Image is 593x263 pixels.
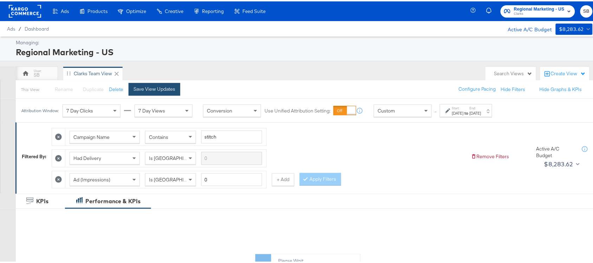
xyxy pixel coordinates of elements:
button: Configure Pacing [454,82,501,94]
button: Delete [109,85,123,91]
span: Had Delivery [73,154,101,160]
div: $8,283.62 [544,158,573,168]
label: End: [470,104,481,109]
div: Filtered By: [22,152,46,159]
div: Create View [551,69,586,76]
span: Campaign Name [73,133,110,139]
div: KPIs [36,196,48,204]
span: Contains [149,133,168,139]
div: $8,283.62 [559,24,584,32]
input: Enter a search term [201,150,262,163]
div: Active A/C Budget [501,22,552,33]
div: Managing: [16,38,591,45]
span: Products [87,7,107,13]
span: Ads [61,7,69,13]
button: Remove Filters [471,152,509,159]
div: Drag to reorder tab [67,70,71,74]
span: 7 Day Clicks [66,106,93,113]
button: Hide Graphs & KPIs [540,85,582,91]
button: Hide Filters [501,85,526,91]
span: Duplicate [83,85,104,91]
button: Regional Marketing - USClarks [501,4,575,16]
span: Is [GEOGRAPHIC_DATA] [149,175,203,181]
div: Clarks Team View [74,69,112,76]
span: Optimize [126,7,146,13]
span: Ad (Impressions) [73,175,110,181]
span: Conversion [207,106,232,113]
span: / [15,25,25,30]
span: Is [GEOGRAPHIC_DATA] [149,154,203,160]
div: This View: [21,85,40,91]
button: $8,283.62 [556,22,593,33]
span: ↑ [432,109,439,112]
span: 7 Day Views [138,106,165,113]
span: Creative [165,7,183,13]
button: Save View Updates [129,82,180,94]
span: Clarks [514,10,565,15]
span: Custom [378,106,395,113]
div: Search Views [494,69,533,76]
label: Use Unified Attribution Setting: [265,106,331,113]
a: Dashboard [25,25,49,30]
span: Rename [55,85,73,91]
button: $8,283.62 [541,157,581,168]
button: SB [580,4,593,16]
span: Regional Marketing - US [514,4,565,12]
input: Enter a number [201,172,262,185]
div: Regional Marketing - US [16,45,591,57]
div: Save View Updates [133,84,175,91]
div: [DATE] [470,109,481,115]
label: Start: [452,104,464,109]
input: Enter a search term [201,129,262,142]
div: Performance & KPIs [85,196,141,204]
span: Reporting [202,7,224,13]
div: Active A/C Budget [536,144,575,157]
div: [DATE] [452,109,464,115]
strong: to [464,109,470,114]
span: Ads [7,25,15,30]
span: SB [583,6,590,14]
span: Feed Suite [242,7,266,13]
div: Attribution Window: [21,107,59,112]
button: + Add [272,172,294,185]
div: SB [34,70,40,77]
